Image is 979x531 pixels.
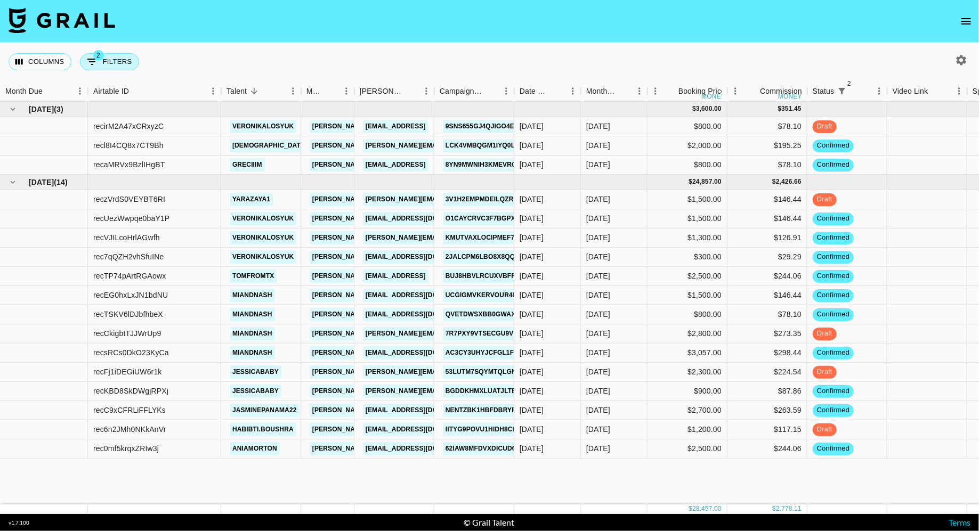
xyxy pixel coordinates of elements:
[93,347,169,358] div: recsRCs0DkO23KyCa
[520,328,544,339] div: 11/08/2025
[338,83,354,99] button: Menu
[648,228,727,248] div: $1,300.00
[776,177,802,186] div: 2,426.66
[648,324,727,344] div: $2,800.00
[306,81,323,102] div: Manager
[230,327,275,340] a: miandnash
[93,424,166,435] div: rec6n2JMh0NKkAnVr
[323,84,338,99] button: Sort
[520,194,544,205] div: 18/08/2025
[54,104,63,115] span: ( 3 )
[363,212,482,225] a: [EMAIL_ADDRESS][DOMAIN_NAME]
[813,81,835,102] div: Status
[205,83,221,99] button: Menu
[727,305,807,324] div: $78.10
[745,84,760,99] button: Sort
[363,193,592,206] a: [PERSON_NAME][EMAIL_ADDRESS][PERSON_NAME][DOMAIN_NAME]
[443,346,533,360] a: aC3cY3uhyjCFgL1FEy2C
[360,81,403,102] div: [PERSON_NAME]
[230,404,300,417] a: jasminepanama22
[776,504,802,513] div: 2,778.11
[285,83,301,99] button: Menu
[363,423,482,436] a: [EMAIL_ADDRESS][DOMAIN_NAME]
[9,519,29,526] div: v 1.7.100
[443,193,535,206] a: 3V1h2eMPmdEilqZrBJWa
[443,404,537,417] a: neNTZBk1HBFDBRyfhXEd
[520,159,544,170] div: 15/05/2025
[29,104,54,115] span: [DATE]
[230,193,273,206] a: yarazaya1
[443,250,536,264] a: 2JaLCPm6lBO8x8qQgOC9
[648,136,727,156] div: $2,000.00
[363,269,428,283] a: [EMAIL_ADDRESS]
[498,83,514,99] button: Menu
[520,232,544,243] div: 11/07/2025
[363,385,537,398] a: [PERSON_NAME][EMAIL_ADDRESS][DOMAIN_NAME]
[230,289,275,302] a: miandnash
[586,140,610,151] div: Jun '25
[727,401,807,420] div: $263.59
[727,439,807,459] div: $244.06
[844,78,855,89] span: 2
[514,81,581,102] div: Date Created
[678,81,725,102] div: Booking Price
[363,346,482,360] a: [EMAIL_ADDRESS][DOMAIN_NAME]
[464,517,514,528] div: © Grail Talent
[310,158,483,171] a: [PERSON_NAME][EMAIL_ADDRESS][DOMAIN_NAME]
[702,93,726,100] div: money
[565,83,581,99] button: Menu
[648,344,727,363] div: $3,057.00
[727,248,807,267] div: $29.29
[520,140,544,151] div: 10/07/2025
[727,228,807,248] div: $126.91
[893,81,928,102] div: Video Link
[363,231,592,244] a: [PERSON_NAME][EMAIL_ADDRESS][PERSON_NAME][DOMAIN_NAME]
[310,250,483,264] a: [PERSON_NAME][EMAIL_ADDRESS][DOMAIN_NAME]
[648,420,727,439] div: $1,200.00
[813,405,854,415] span: confirmed
[93,309,163,320] div: recTSKV6lDJbfhbeX
[363,308,482,321] a: [EMAIL_ADDRESS][DOMAIN_NAME]
[230,308,275,321] a: miandnash
[586,213,610,224] div: Sep '25
[727,382,807,401] div: $87.86
[363,158,428,171] a: [EMAIL_ADDRESS]
[363,120,428,133] a: [EMAIL_ADDRESS]
[813,121,837,132] span: draft
[247,84,262,99] button: Sort
[93,405,166,415] div: recC9xCFRLiFFLYKs
[93,213,169,224] div: recUezWwpqe0baY1P
[813,233,854,243] span: confirmed
[520,405,544,415] div: 18/08/2025
[93,271,166,281] div: recTP74pArtRGAowx
[772,177,776,186] div: $
[586,443,610,454] div: Sep '25
[835,84,849,99] button: Show filters
[230,442,280,455] a: aniamorton
[648,267,727,286] div: $2,500.00
[363,250,482,264] a: [EMAIL_ADDRESS][DOMAIN_NAME]
[80,53,139,70] button: Show filters
[520,386,544,396] div: 18/08/2025
[813,329,837,339] span: draft
[727,324,807,344] div: $273.35
[586,232,610,243] div: Sep '25
[230,385,281,398] a: jessicababy
[93,194,165,205] div: reczVrdS0VEYBT6RI
[692,504,722,513] div: 28,457.00
[93,366,162,377] div: recFj1iDEGiUW6r1k
[692,177,722,186] div: 24,857.00
[310,327,483,340] a: [PERSON_NAME][EMAIL_ADDRESS][DOMAIN_NAME]
[956,11,977,32] button: open drawer
[129,84,144,99] button: Sort
[9,7,115,33] img: Grail Talent
[813,367,837,377] span: draft
[520,251,544,262] div: 18/08/2025
[363,365,592,379] a: [PERSON_NAME][EMAIL_ADDRESS][PERSON_NAME][DOMAIN_NAME]
[696,104,722,113] div: 3,600.00
[443,365,537,379] a: 53luTM7SqymTqlgNh5aR
[443,442,532,455] a: 62IaW8MfDVxdicUd6NRN
[520,366,544,377] div: 11/08/2025
[310,308,483,321] a: [PERSON_NAME][EMAIL_ADDRESS][DOMAIN_NAME]
[310,139,483,152] a: [PERSON_NAME][EMAIL_ADDRESS][DOMAIN_NAME]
